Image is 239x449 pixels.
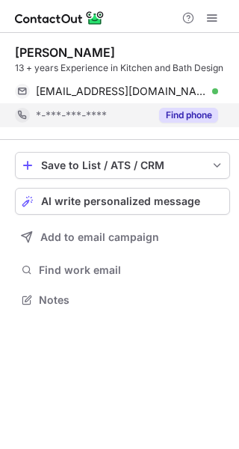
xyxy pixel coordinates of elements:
[39,293,224,307] span: Notes
[15,61,230,75] div: 13 + years Experience in Kitchen and Bath Design
[39,263,224,277] span: Find work email
[15,290,230,311] button: Notes
[41,159,204,171] div: Save to List / ATS / CRM
[40,231,159,243] span: Add to email campaign
[41,195,200,207] span: AI write personalized message
[15,188,230,215] button: AI write personalized message
[15,152,230,179] button: save-profile-one-click
[15,224,230,251] button: Add to email campaign
[15,260,230,281] button: Find work email
[159,108,218,123] button: Reveal Button
[15,9,105,27] img: ContactOut v5.3.10
[36,85,207,98] span: [EMAIL_ADDRESS][DOMAIN_NAME]
[15,45,115,60] div: [PERSON_NAME]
